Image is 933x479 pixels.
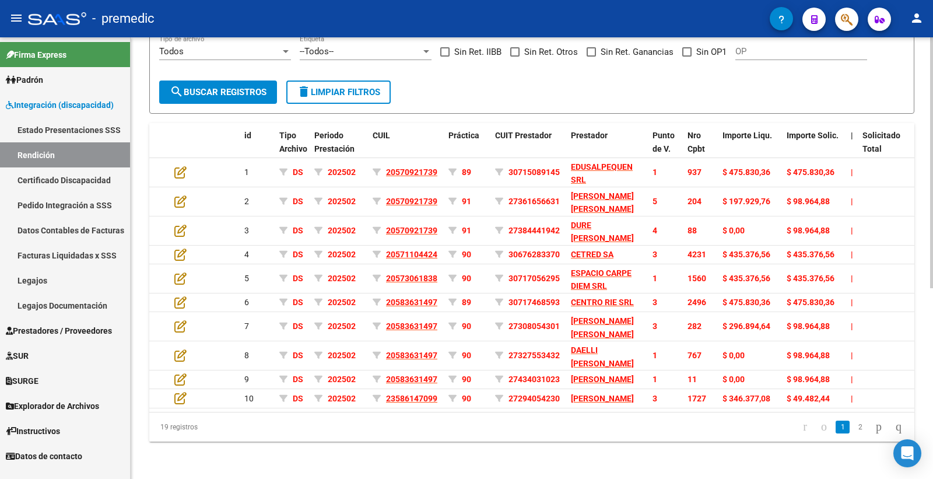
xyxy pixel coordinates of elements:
[862,131,900,153] span: Solicitado Total
[787,226,830,235] span: $ 98.964,88
[787,274,834,283] span: $ 435.376,56
[508,321,560,331] span: 27308054301
[244,272,270,285] div: 5
[653,197,657,206] span: 5
[910,11,924,25] mat-icon: person
[571,221,634,243] span: DURE [PERSON_NAME]
[462,321,471,331] span: 90
[462,375,471,384] span: 90
[386,298,437,307] span: 20583631497
[601,45,674,59] span: Sin Ret. Ganancias
[653,298,657,307] span: 3
[688,394,706,403] span: 1727
[508,351,560,360] span: 27327553432
[508,197,560,206] span: 27361656631
[286,81,391,104] button: Limpiar filtros
[571,345,634,368] span: DAELLI [PERSON_NAME]
[816,421,832,433] a: go to previous page
[653,226,657,235] span: 4
[244,320,270,333] div: 7
[722,274,770,283] span: $ 435.376,56
[653,375,657,384] span: 1
[462,298,471,307] span: 89
[696,45,727,59] span: Sin OP1
[722,167,770,177] span: $ 475.830,36
[462,167,471,177] span: 89
[328,298,356,307] span: 202502
[722,250,770,259] span: $ 435.376,56
[6,375,38,387] span: SURGE
[871,421,887,433] a: go to next page
[571,131,608,140] span: Prestador
[571,375,634,384] span: [PERSON_NAME]
[688,197,701,206] span: 204
[787,321,830,331] span: $ 98.964,88
[6,425,60,438] span: Instructivos
[373,131,390,140] span: CUIL
[293,274,303,283] span: DS
[834,417,851,437] li: page 1
[653,274,657,283] span: 1
[851,394,853,403] span: |
[688,226,697,235] span: 88
[851,321,853,331] span: |
[328,250,356,259] span: 202502
[328,394,356,403] span: 202502
[722,298,770,307] span: $ 475.830,36
[787,298,834,307] span: $ 475.830,36
[722,375,745,384] span: $ 0,00
[688,375,697,384] span: 11
[836,421,850,433] a: 1
[851,167,853,177] span: |
[244,224,270,237] div: 3
[293,167,303,177] span: DS
[293,226,303,235] span: DS
[508,375,560,384] span: 27434031023
[328,167,356,177] span: 202502
[310,123,368,174] datatable-header-cell: Periodo Prestación
[328,375,356,384] span: 202502
[653,131,675,153] span: Punto de V.
[571,268,632,291] span: ESPACIO CARPE DIEM SRL
[688,298,706,307] span: 2496
[244,373,270,386] div: 9
[688,321,701,331] span: 282
[787,394,830,403] span: $ 49.482,44
[858,123,922,174] datatable-header-cell: Solicitado Total
[851,226,853,235] span: |
[853,421,867,433] a: 2
[653,167,657,177] span: 1
[170,87,266,97] span: Buscar registros
[495,131,552,140] span: CUIT Prestador
[571,162,633,185] span: EDUSALPEQUEN SRL
[851,298,853,307] span: |
[454,45,501,59] span: Sin Ret. IIBB
[787,197,830,206] span: $ 98.964,88
[508,167,560,177] span: 30715089145
[244,392,270,405] div: 10
[566,123,648,174] datatable-header-cell: Prestador
[782,123,846,174] datatable-header-cell: Importe Solic.
[293,321,303,331] span: DS
[508,250,560,259] span: 30676283370
[300,46,334,57] span: --Todos--
[787,375,830,384] span: $ 98.964,88
[524,45,578,59] span: Sin Ret. Otros
[851,417,869,437] li: page 2
[688,131,705,153] span: Nro Cpbt
[462,226,471,235] span: 91
[297,87,380,97] span: Limpiar filtros
[571,316,634,339] span: [PERSON_NAME] [PERSON_NAME]
[688,274,706,283] span: 1560
[149,412,300,442] div: 19 registros
[244,248,270,261] div: 4
[328,197,356,206] span: 202502
[244,195,270,208] div: 2
[293,298,303,307] span: DS
[718,123,782,174] datatable-header-cell: Importe Liqu.
[688,250,706,259] span: 4231
[244,131,251,140] span: id
[293,394,303,403] span: DS
[386,274,437,283] span: 20573061838
[6,450,82,463] span: Datos de contacto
